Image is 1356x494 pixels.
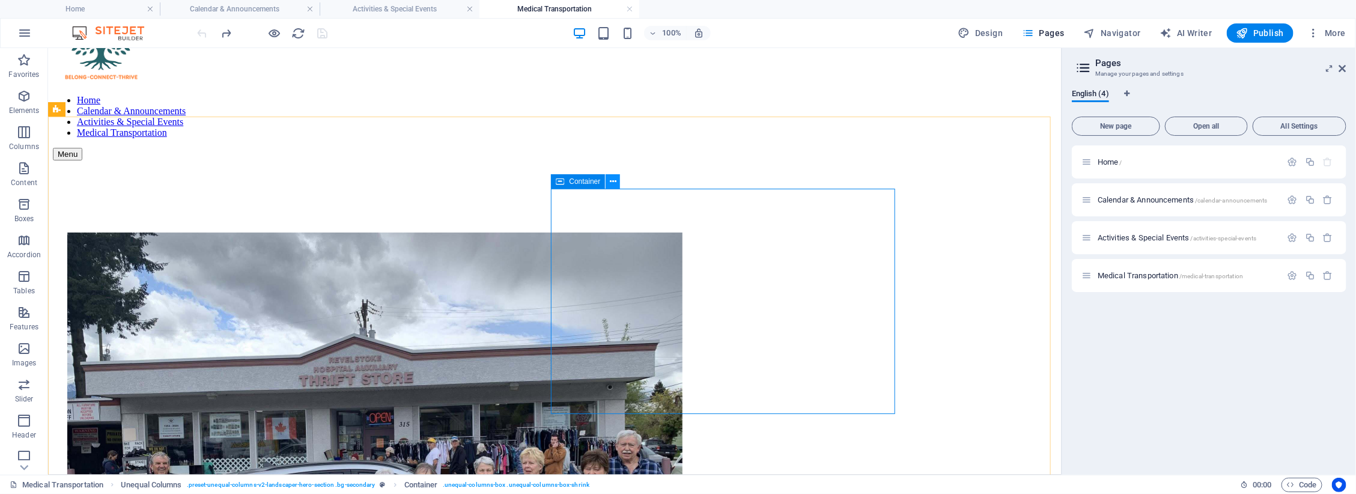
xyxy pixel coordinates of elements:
button: redo [219,26,234,40]
div: Remove [1323,233,1333,243]
span: : [1261,480,1263,489]
button: Code [1282,478,1322,492]
span: Open all [1170,123,1242,130]
div: Activities & Special Events/activities-special-events [1094,234,1282,242]
span: Click to select. Double-click to edit [404,478,438,492]
h4: Calendar & Announcements [160,2,320,16]
span: Publish [1236,27,1284,39]
span: 00 00 [1253,478,1271,492]
button: Usercentrics [1332,478,1346,492]
i: Redo: Move elements (Ctrl+Y, ⌘+Y) [220,26,234,40]
span: . unequal-columns-box .unequal-columns-box-shrink [443,478,589,492]
span: English (4) [1072,87,1109,103]
div: Language Tabs [1072,89,1346,112]
button: Publish [1227,23,1294,43]
span: /calendar-announcements [1195,197,1267,204]
p: Features [10,322,38,332]
span: Click to open page [1098,233,1256,242]
span: All Settings [1258,123,1341,130]
h6: Session time [1240,478,1272,492]
img: Editor Logo [69,26,159,40]
i: Reload page [292,26,306,40]
div: Duplicate [1305,270,1315,281]
h3: Manage your pages and settings [1095,69,1322,79]
button: More [1303,23,1351,43]
button: Pages [1017,23,1069,43]
div: Settings [1288,195,1298,205]
p: Accordion [7,250,41,260]
h2: Pages [1095,58,1346,69]
div: Settings [1288,157,1298,167]
p: Tables [13,286,35,296]
span: Click to open page [1098,195,1268,204]
p: Slider [15,394,34,404]
a: Click to cancel selection. Double-click to open Pages [10,478,103,492]
div: Duplicate [1305,157,1315,167]
span: Design [958,27,1003,39]
p: Header [12,430,36,440]
h4: Activities & Special Events [320,2,479,16]
button: New page [1072,117,1160,136]
i: This element is a customizable preset [380,481,386,488]
div: Duplicate [1305,195,1315,205]
p: Elements [9,106,40,115]
div: Remove [1323,195,1333,205]
button: Open all [1165,117,1248,136]
h4: Medical Transportation [479,2,639,16]
span: Pages [1022,27,1064,39]
h6: 100% [662,26,681,40]
button: Navigator [1079,23,1146,43]
div: Remove [1323,270,1333,281]
button: reload [291,26,306,40]
span: More [1308,27,1346,39]
span: Click to open page [1098,157,1122,166]
p: Columns [9,142,39,151]
span: AI Writer [1160,27,1212,39]
span: New page [1077,123,1155,130]
p: Content [11,178,37,188]
p: Boxes [14,214,34,224]
span: . preset-unequal-columns-v2-landscaper-hero-section .bg-secondary [187,478,375,492]
div: Settings [1288,270,1298,281]
span: /medical-transportation [1179,273,1243,279]
span: Click to open page [1098,271,1243,280]
nav: breadcrumb [121,478,589,492]
div: Settings [1288,233,1298,243]
span: Navigator [1084,27,1141,39]
span: / [1120,159,1122,166]
p: Favorites [8,70,39,79]
button: AI Writer [1155,23,1217,43]
div: Home/ [1094,158,1282,166]
div: Calendar & Announcements/calendar-announcements [1094,196,1282,204]
div: Medical Transportation/medical-transportation [1094,272,1282,279]
p: Images [12,358,37,368]
div: Duplicate [1305,233,1315,243]
i: On resize automatically adjust zoom level to fit chosen device. [693,28,704,38]
button: Design [953,23,1008,43]
span: /activities-special-events [1191,235,1257,242]
span: Container [569,178,600,185]
span: Click to select. Double-click to edit [121,478,181,492]
span: Code [1287,478,1317,492]
button: All Settings [1253,117,1346,136]
div: Design (Ctrl+Alt+Y) [953,23,1008,43]
button: 100% [644,26,687,40]
div: The startpage cannot be deleted [1323,157,1333,167]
